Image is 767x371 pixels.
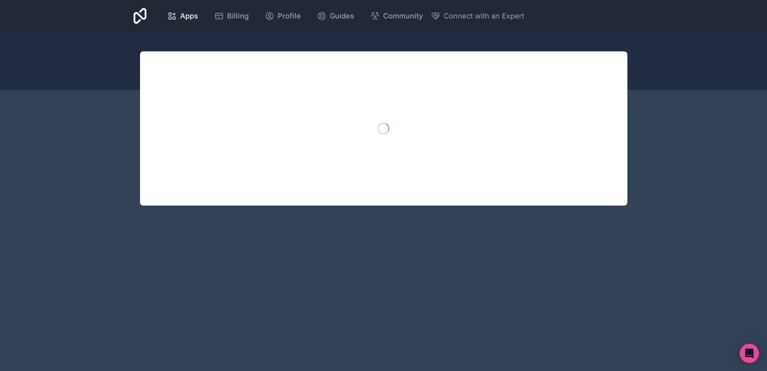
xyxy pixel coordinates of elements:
[161,7,205,25] a: Apps
[180,10,198,22] span: Apps
[278,10,301,22] span: Profile
[364,7,429,25] a: Community
[310,7,361,25] a: Guides
[431,10,524,22] button: Connect with an Expert
[740,344,759,363] div: Open Intercom Messenger
[383,10,423,22] span: Community
[330,10,354,22] span: Guides
[258,7,307,25] a: Profile
[444,10,524,22] span: Connect with an Expert
[208,7,255,25] a: Billing
[227,10,249,22] span: Billing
